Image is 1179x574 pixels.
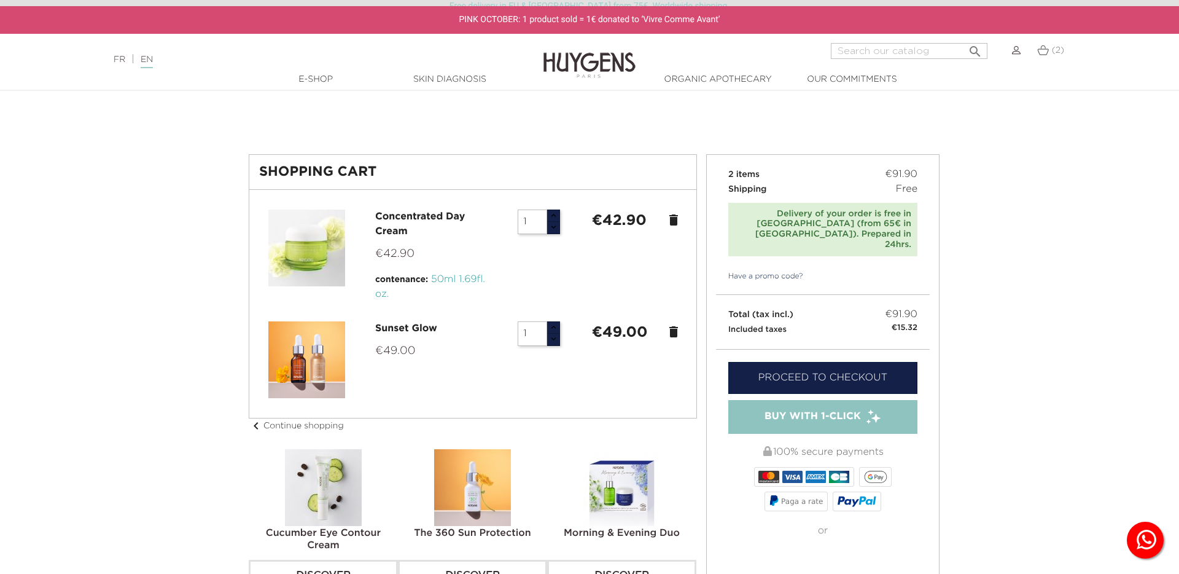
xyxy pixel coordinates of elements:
a: Organic Apothecary [656,73,779,86]
span: €91.90 [885,307,917,322]
div: | [107,52,482,67]
div: Delivery of your order is free in [GEOGRAPHIC_DATA] (from 65€ in [GEOGRAPHIC_DATA]). Prepared in ... [734,209,911,250]
a: Skin Diagnosis [388,73,511,86]
i: chevron_left [249,419,263,433]
div: 100% secure payments [728,440,917,465]
div: or [728,514,917,548]
strong: €49.00 [592,325,648,340]
span: €49.00 [375,345,415,356]
a: delete [666,213,681,227]
a: Cucumber Eye Contour Cream [266,529,381,551]
span: Total (tax incl.) [728,310,793,319]
span: €42.90 [375,248,414,259]
span: (2) [1052,46,1064,55]
span: Free [896,182,917,197]
a: FR [114,55,125,64]
i:  [968,41,982,55]
img: google_pay [864,471,887,483]
span: Shipping [728,185,766,194]
a: Concentrated Day Cream [375,212,465,237]
img: Concentrated Day Cream [268,210,345,286]
img: VISA [782,471,803,483]
img: AMEX [806,471,826,483]
small: Included taxes [728,326,787,334]
button:  [964,39,986,56]
img: Sunset Glow [268,321,345,398]
small: €15.32 [892,322,917,334]
a: EN [141,55,153,68]
a: Proceed to checkout [728,362,917,394]
h1: Shopping Cart [259,165,687,179]
span: €91.90 [885,167,917,182]
a: (2) [1037,45,1064,55]
img: 100% secure payments [763,446,772,456]
a: Sunset Glow [375,324,437,334]
img: Huygens [543,33,636,80]
img: CB_NATIONALE [829,471,849,483]
a: Morning & Evening Duo [564,529,680,538]
img: MASTERCARD [758,471,779,483]
span: contenance: [375,275,428,284]
span: 50ml 1.69fl. oz. [375,275,485,299]
a: The 360 Sun Protection [414,529,531,538]
a: Have a promo code? [716,271,803,282]
input: Search [831,43,987,59]
a: E-Shop [254,73,377,86]
span: Paga a rate [781,497,823,506]
a: delete [666,324,681,339]
strong: €42.90 [592,213,647,228]
span: 2 items [728,170,760,179]
a: chevron_leftContinue shopping [249,422,344,430]
a: Our commitments [790,73,913,86]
